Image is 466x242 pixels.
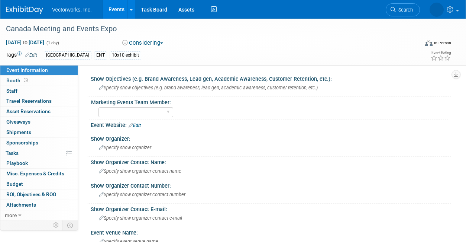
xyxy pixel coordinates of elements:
div: Canada Meeting and Events Expo [3,22,413,36]
span: Booth not reserved yet [22,77,29,83]
span: Staff [6,88,17,94]
span: Budget [6,181,23,187]
td: Personalize Event Tab Strip [50,220,63,230]
span: Search [396,7,413,13]
a: Edit [25,52,37,58]
span: Vectorworks, Inc. [52,7,92,13]
span: [DATE] [DATE] [6,39,45,46]
span: Specify show organizer contact number [99,192,185,197]
span: Travel Reservations [6,98,52,104]
img: Format-Inperson.png [425,40,433,46]
a: more [0,210,78,220]
span: more [5,212,17,218]
a: Edit [129,123,141,128]
span: ROI, Objectives & ROO [6,191,56,197]
span: Specify show organizer [99,145,151,150]
a: Travel Reservations [0,96,78,106]
div: Show Organizer Contact E-mail: [91,204,451,213]
a: Tasks [0,148,78,158]
span: Shipments [6,129,31,135]
td: Tags [6,51,37,60]
div: Show Objectives (e.g. Brand Awareness, Lead gen, Academic Awareness, Customer Retention, etc.): [91,73,451,83]
a: ROI, Objectives & ROO [0,190,78,200]
span: Attachments [6,202,36,208]
span: Misc. Expenses & Credits [6,171,64,176]
img: ExhibitDay [6,6,43,14]
a: Search [386,3,420,16]
a: Misc. Expenses & Credits [0,169,78,179]
div: ENT [94,51,107,59]
td: Toggle Event Tabs [63,220,78,230]
a: Booth [0,76,78,86]
span: Specify show organizer contact e-mail [99,215,182,221]
span: Booth [6,77,29,83]
img: Tania Arabian [430,3,444,17]
a: Playbook [0,158,78,168]
div: Marketing Events Team Member: [91,97,448,106]
span: to [22,39,29,45]
div: Event Format [386,39,451,50]
a: Sponsorships [0,138,78,148]
div: Show Organizer: [91,133,451,143]
a: Event Information [0,65,78,75]
a: Asset Reservations [0,106,78,117]
a: Budget [0,179,78,189]
span: Sponsorships [6,140,38,146]
span: (1 day) [46,41,59,45]
div: Event Website: [91,120,451,129]
span: Tasks [6,150,19,156]
a: Shipments [0,127,78,137]
div: Event Venue Name: [91,227,451,236]
a: Attachments [0,200,78,210]
a: Staff [0,86,78,96]
div: [GEOGRAPHIC_DATA] [44,51,91,59]
div: In-Person [434,40,451,46]
span: Giveaways [6,119,30,125]
span: Asset Reservations [6,108,51,114]
span: Playbook [6,160,28,166]
span: Specify show objectives (e.g. brand awareness, lead gen, academic awareness, customer retention, ... [99,85,318,90]
div: 10x10 exhibit [110,51,141,59]
a: Giveaways [0,117,78,127]
div: Event Rating [431,51,451,55]
button: Considering [120,39,166,47]
span: Event Information [6,67,48,73]
div: Show Organizer Contact Number: [91,180,451,190]
span: Specify show organizer contact name [99,168,181,174]
div: Show Organizer Contact Name: [91,157,451,166]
